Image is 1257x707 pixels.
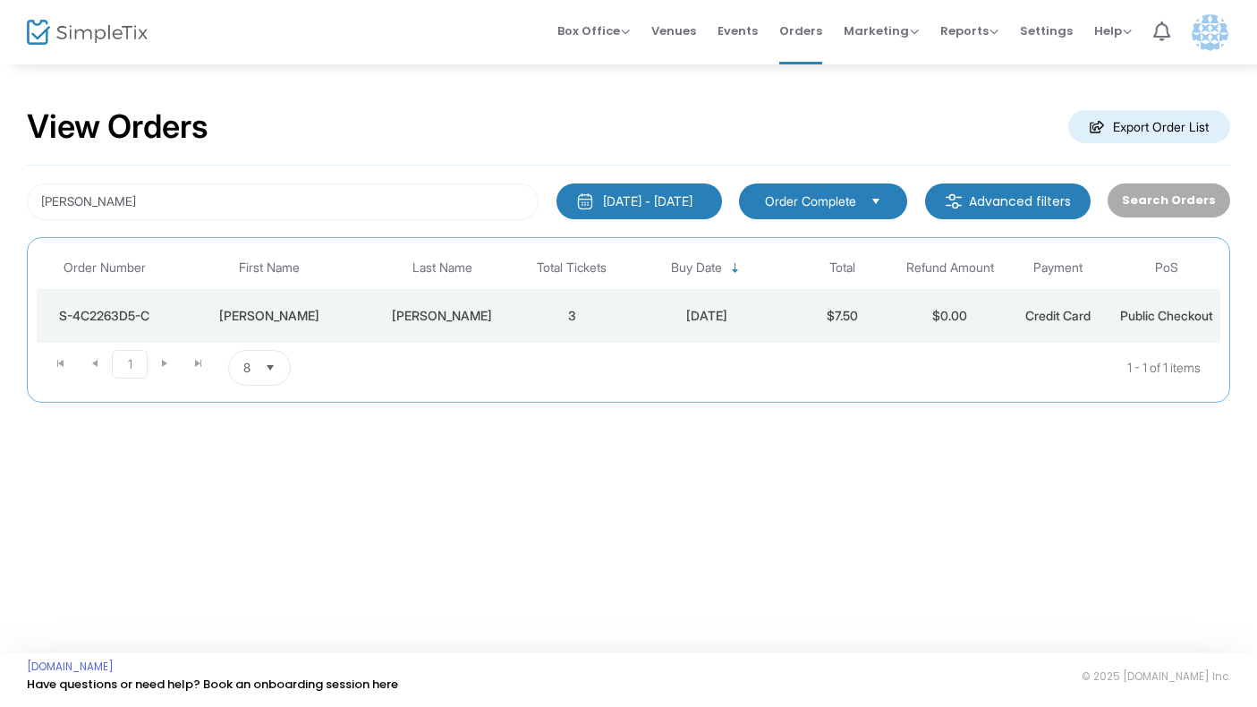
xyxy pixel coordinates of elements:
[728,261,743,276] span: Sortable
[1082,669,1230,684] span: © 2025 [DOMAIN_NAME] Inc.
[176,307,361,325] div: Kristy
[27,183,539,220] input: Search by name, email, phone, order number, ip address, or last 4 digits of card
[896,247,1004,289] th: Refund Amount
[603,192,692,210] div: [DATE] - [DATE]
[556,183,722,219] button: [DATE] - [DATE]
[41,307,167,325] div: S-4C2263D5-C
[630,307,783,325] div: 9/20/2025
[844,22,919,39] span: Marketing
[896,289,1004,343] td: $0.00
[765,192,856,210] span: Order Complete
[863,192,888,211] button: Select
[469,350,1201,386] kendo-pager-info: 1 - 1 of 1 items
[1094,22,1132,39] span: Help
[27,660,114,674] a: [DOMAIN_NAME]
[1155,260,1178,276] span: PoS
[64,260,146,276] span: Order Number
[925,183,1091,219] m-button: Advanced filters
[1120,308,1213,323] span: Public Checkout
[940,22,998,39] span: Reports
[112,350,148,379] span: Page 1
[1020,8,1073,54] span: Settings
[718,8,758,54] span: Events
[788,247,896,289] th: Total
[1025,308,1091,323] span: Credit Card
[779,8,822,54] span: Orders
[557,22,630,39] span: Box Office
[788,289,896,343] td: $7.50
[518,247,626,289] th: Total Tickets
[27,676,398,693] a: Have questions or need help? Book an onboarding session here
[239,260,300,276] span: First Name
[243,359,251,377] span: 8
[412,260,472,276] span: Last Name
[945,192,963,210] img: filter
[258,351,283,385] button: Select
[1033,260,1083,276] span: Payment
[27,107,208,147] h2: View Orders
[370,307,513,325] div: Wozniak
[651,8,696,54] span: Venues
[671,260,722,276] span: Buy Date
[518,289,626,343] td: 3
[1068,110,1230,143] m-button: Export Order List
[576,192,594,210] img: monthly
[37,247,1220,343] div: Data table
